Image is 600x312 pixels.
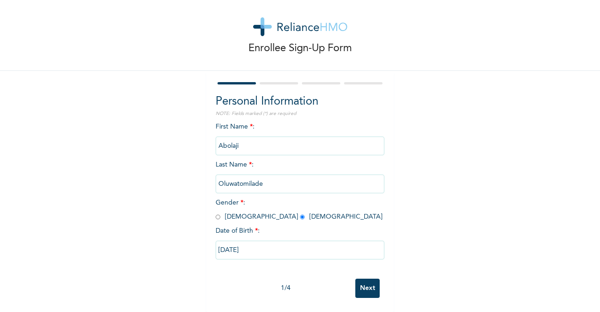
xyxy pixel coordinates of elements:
p: Enrollee Sign-Up Form [248,41,352,56]
h2: Personal Information [216,93,384,110]
span: Gender : [DEMOGRAPHIC_DATA] [DEMOGRAPHIC_DATA] [216,199,382,220]
input: Next [355,279,380,298]
span: First Name : [216,123,384,149]
span: Date of Birth : [216,226,260,236]
input: DD-MM-YYYY [216,241,384,259]
input: Enter your first name [216,137,384,155]
div: 1 / 4 [216,283,355,293]
p: NOTE: Fields marked (*) are required [216,110,384,117]
input: Enter your last name [216,175,384,193]
img: logo [253,17,347,36]
span: Last Name : [216,161,384,187]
